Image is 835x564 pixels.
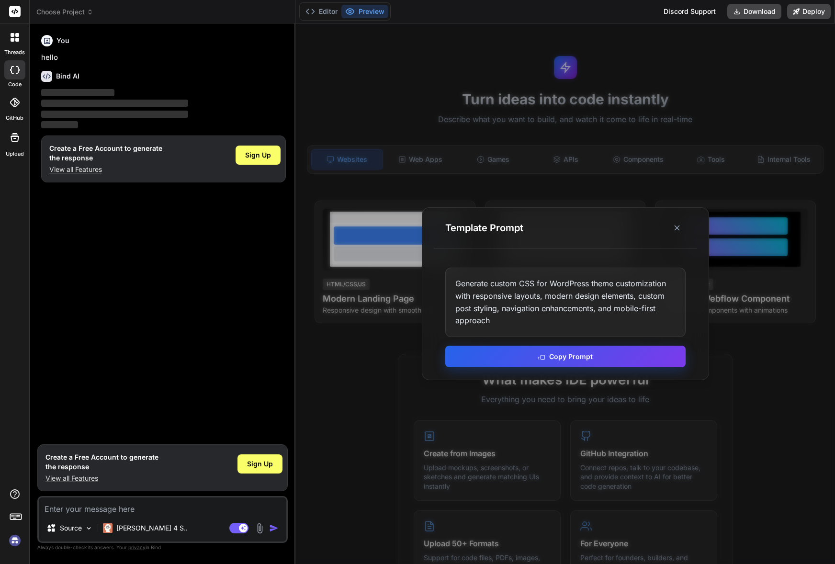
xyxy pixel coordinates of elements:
label: threads [4,48,25,56]
p: [PERSON_NAME] 4 S.. [116,523,188,533]
p: View all Features [45,474,158,483]
span: ‌ [41,100,188,107]
p: hello [41,52,286,63]
span: ‌ [41,89,114,96]
h1: Create a Free Account to generate the response [45,452,158,472]
img: Claude 4 Sonnet [103,523,113,533]
div: Discord Support [658,4,722,19]
h1: Create a Free Account to generate the response [49,144,162,163]
p: Always double-check its answers. Your in Bind [37,543,288,552]
div: Generate custom CSS for WordPress theme customization with responsive layouts, modern design elem... [445,268,686,337]
h3: Template Prompt [445,221,523,235]
img: signin [7,532,23,549]
img: attachment [254,523,265,534]
p: View all Features [49,165,162,174]
button: Download [727,4,781,19]
img: Pick Models [85,524,93,532]
label: Upload [6,150,24,158]
button: Editor [302,5,341,18]
label: GitHub [6,114,23,122]
button: Deploy [787,4,831,19]
span: privacy [128,544,146,550]
button: Preview [341,5,388,18]
span: ‌ [41,121,78,128]
label: code [8,80,22,89]
img: icon [269,523,279,533]
span: ‌ [41,111,188,118]
h6: You [56,36,69,45]
button: Copy Prompt [445,346,686,367]
span: Sign Up [247,459,273,469]
p: Source [60,523,82,533]
span: Sign Up [245,150,271,160]
span: Choose Project [36,7,93,17]
h6: Bind AI [56,71,79,81]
